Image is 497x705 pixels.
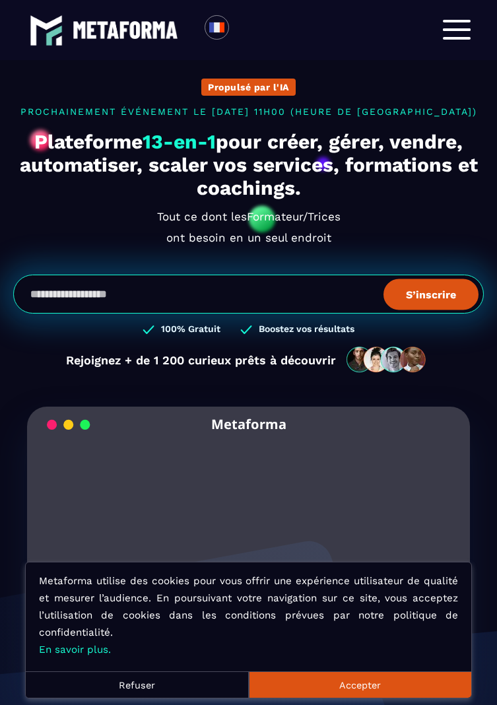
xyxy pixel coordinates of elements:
h3: 100% Gratuit [161,323,220,336]
button: S’inscrire [383,279,479,310]
img: checked [240,323,252,336]
h2: Tout ce dont les ont besoin en un seul endroit [156,206,342,248]
div: Search for option [229,15,261,44]
img: logo [30,14,63,47]
h1: Plateforme pour créer, gérer, vendre, automatiser, scaler vos services, formations et coachings. [13,130,484,199]
h3: Boostez vos résultats [259,323,354,336]
span: Formateur/Trices [247,206,341,227]
img: fr [209,19,225,36]
a: En savoir plus. [39,644,111,655]
img: loading [47,419,90,431]
h2: Metaforma [211,407,286,442]
video: Your browser does not support the video tag. [37,442,461,654]
p: Prochainement événement le [DATE] 11h00 (Heure de [GEOGRAPHIC_DATA]) [13,106,484,117]
p: Propulsé par l'IA [208,82,289,92]
img: checked [143,323,154,336]
p: Metaforma utilise des cookies pour vous offrir une expérience utilisateur de qualité et mesurer l... [39,572,459,658]
img: community-people [343,346,431,374]
button: Refuser [26,671,249,698]
span: 13-en-1 [143,130,216,153]
input: Search for option [240,22,250,38]
img: logo [73,21,178,38]
button: Accepter [249,671,472,698]
p: Rejoignez + de 1 200 curieux prêts à découvrir [66,353,336,367]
